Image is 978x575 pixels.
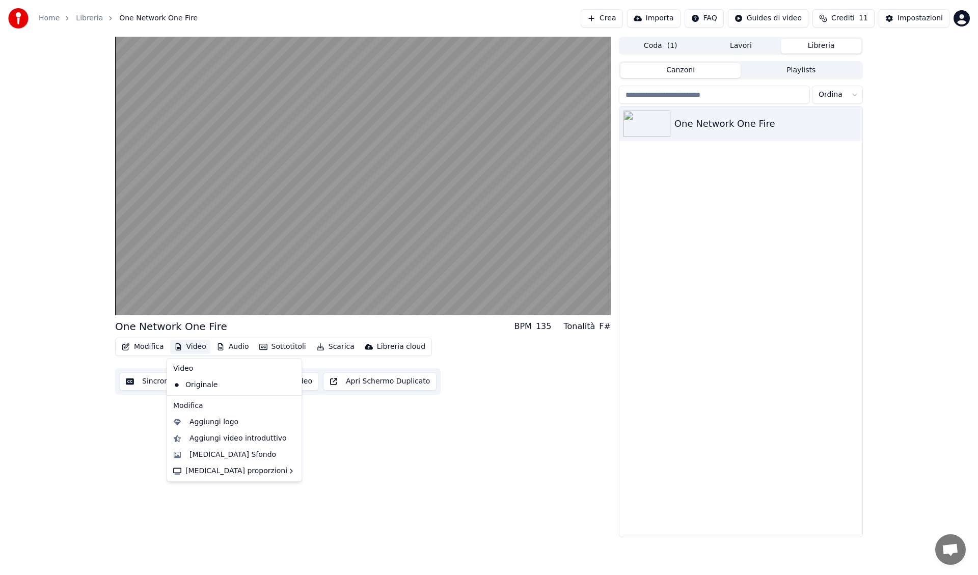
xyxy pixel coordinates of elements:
div: Modifica [169,398,300,414]
div: Impostazioni [898,13,943,23]
div: F# [599,320,611,333]
button: Guides di video [728,9,808,28]
span: Ordina [819,90,843,100]
div: BPM [514,320,531,333]
button: Audio [212,340,253,354]
span: ( 1 ) [667,41,677,51]
button: Libreria [781,39,861,53]
a: Libreria [76,13,103,23]
div: [MEDICAL_DATA] Sfondo [189,450,276,460]
button: Crea [581,9,622,28]
div: Aggiungi logo [189,417,238,427]
button: FAQ [685,9,724,28]
div: Libreria cloud [377,342,425,352]
button: Sincronizzazione manuale [119,372,241,391]
div: [MEDICAL_DATA] proporzioni [169,463,300,479]
button: Impostazioni [879,9,949,28]
span: 11 [859,13,868,23]
button: Crediti11 [812,9,875,28]
span: One Network One Fire [119,13,198,23]
div: Originale [169,377,284,393]
button: Scarica [312,340,359,354]
span: Crediti [831,13,855,23]
button: Coda [620,39,701,53]
button: Lavori [701,39,781,53]
div: Aprire la chat [935,534,966,565]
button: Importa [627,9,681,28]
div: Tonalità [563,320,595,333]
div: One Network One Fire [674,117,858,131]
button: Playlists [741,63,861,78]
div: Video [169,361,300,377]
a: Home [39,13,60,23]
nav: breadcrumb [39,13,198,23]
button: Sottotitoli [255,340,310,354]
div: 135 [536,320,552,333]
button: Video [170,340,210,354]
div: One Network One Fire [115,319,227,334]
button: Apri Schermo Duplicato [323,372,437,391]
button: Canzoni [620,63,741,78]
button: Modifica [118,340,168,354]
div: Aggiungi video introduttivo [189,433,287,444]
img: youka [8,8,29,29]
